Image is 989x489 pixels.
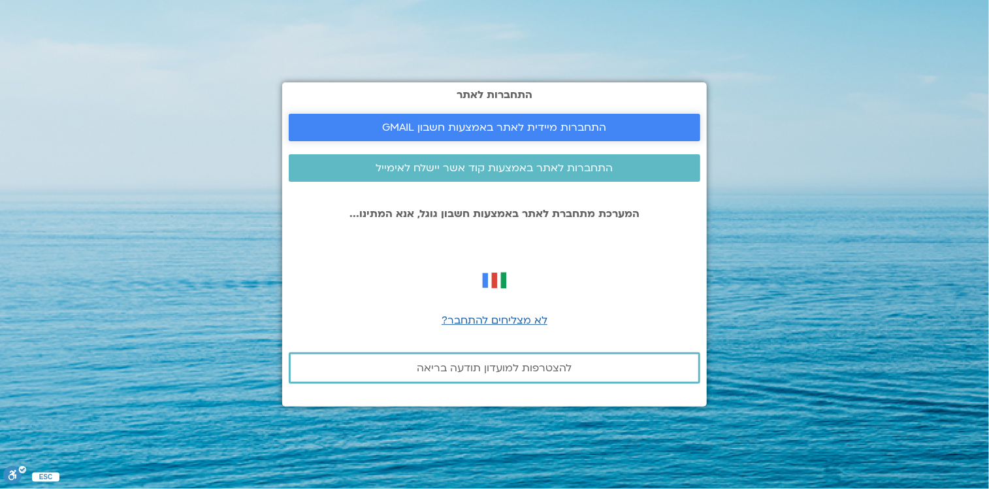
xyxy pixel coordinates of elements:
[289,89,700,101] h2: התחברות לאתר
[289,352,700,384] a: להצטרפות למועדון תודעה בריאה
[376,162,613,174] span: התחברות לאתר באמצעות קוד אשר יישלח לאימייל
[442,313,547,328] a: לא מצליחים להתחבר?
[289,208,700,220] p: המערכת מתחברת לאתר באמצעות חשבון גוגל, אנא המתינו...
[289,114,700,141] a: התחברות מיידית לאתר באמצעות חשבון GMAIL
[383,122,607,133] span: התחברות מיידית לאתר באמצעות חשבון GMAIL
[289,154,700,182] a: התחברות לאתר באמצעות קוד אשר יישלח לאימייל
[417,362,572,374] span: להצטרפות למועדון תודעה בריאה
